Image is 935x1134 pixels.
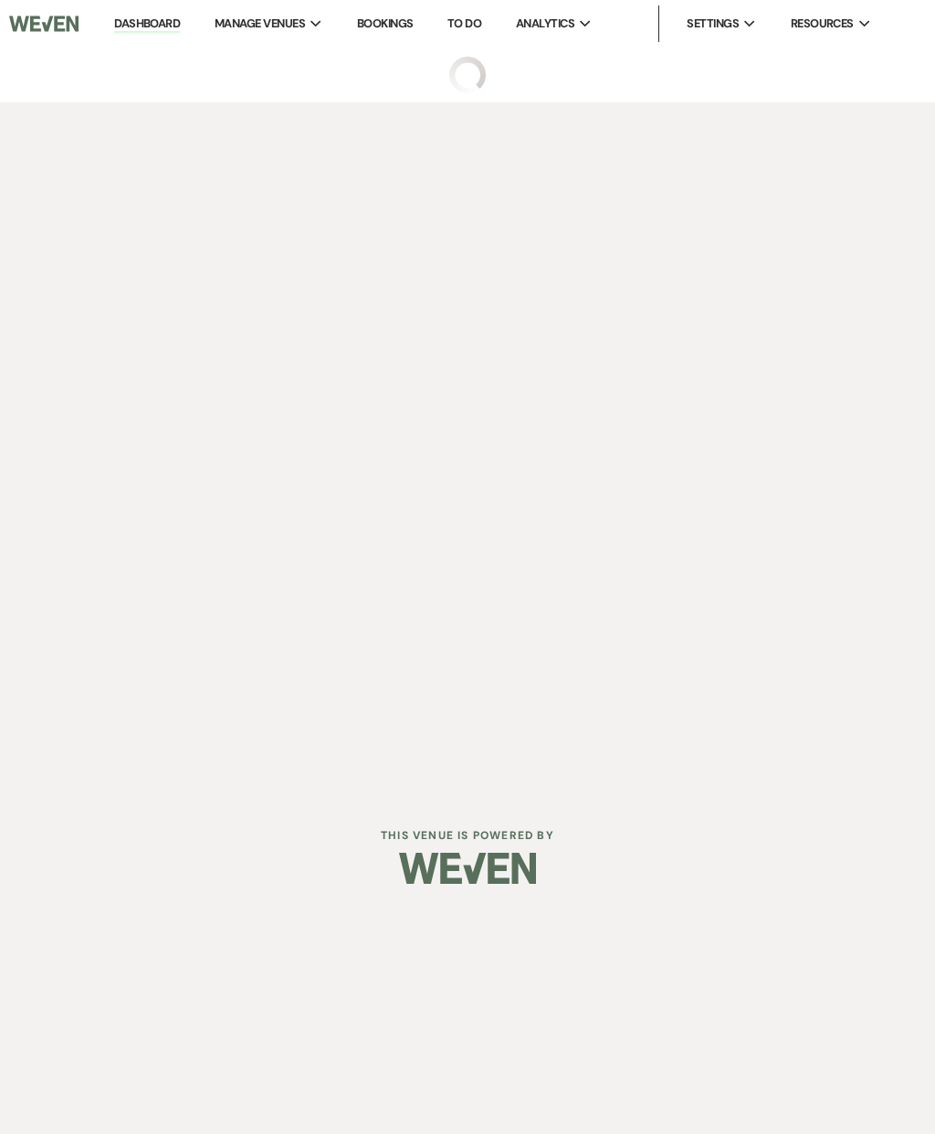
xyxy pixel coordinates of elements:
[9,5,79,43] img: Weven Logo
[687,15,739,33] span: Settings
[114,16,180,33] a: Dashboard
[399,836,536,900] img: Weven Logo
[357,16,414,31] a: Bookings
[516,15,574,33] span: Analytics
[447,16,481,31] a: To Do
[215,15,305,33] span: Manage Venues
[449,57,486,93] img: loading spinner
[791,15,854,33] span: Resources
